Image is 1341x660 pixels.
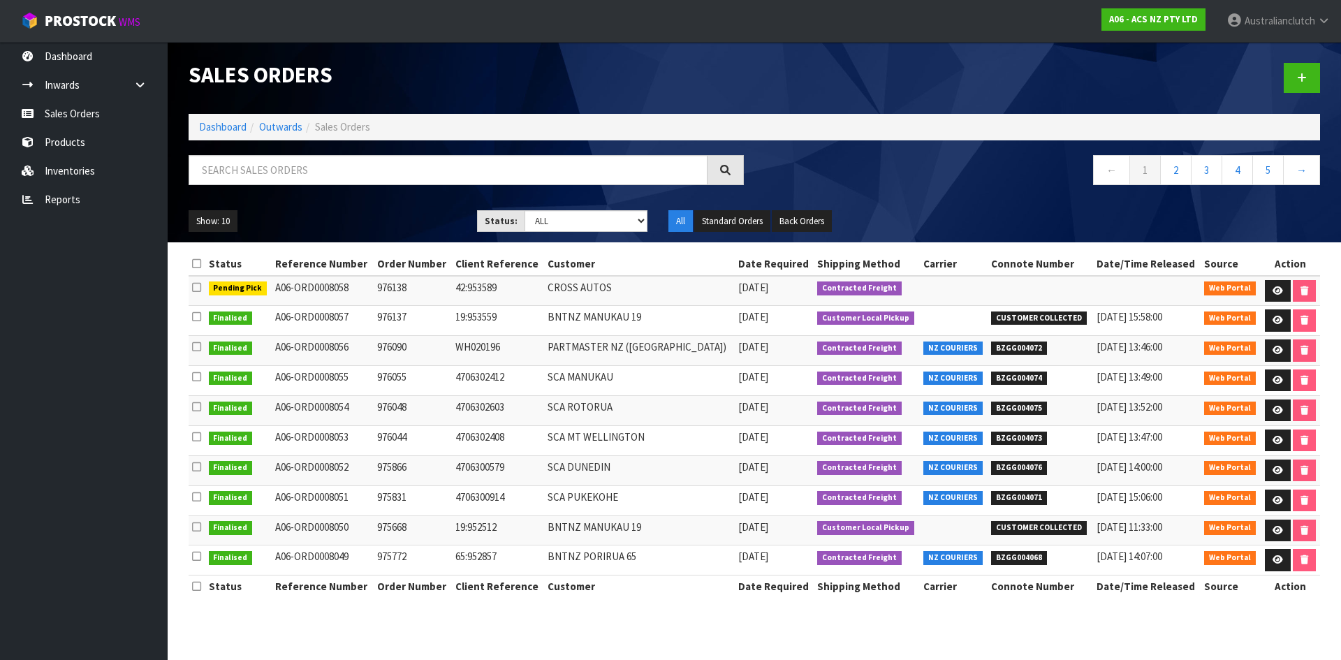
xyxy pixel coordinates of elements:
td: BNTNZ MANUKAU 19 [544,306,735,336]
th: Reference Number [272,575,374,598]
span: Customer Local Pickup [817,521,914,535]
span: [DATE] 14:00:00 [1097,460,1162,474]
span: BZGG004075 [991,402,1047,416]
span: [DATE] 13:46:00 [1097,340,1162,353]
span: CUSTOMER COLLECTED [991,521,1087,535]
a: 3 [1191,155,1222,185]
span: NZ COURIERS [923,461,983,475]
td: A06-ORD0008051 [272,485,374,515]
td: A06-ORD0008055 [272,365,374,395]
th: Source [1201,575,1261,598]
th: Date/Time Released [1093,253,1201,275]
th: Client Reference [452,253,544,275]
span: Finalised [209,491,253,505]
small: WMS [119,15,140,29]
th: Carrier [920,575,988,598]
th: Carrier [920,253,988,275]
img: cube-alt.png [21,12,38,29]
span: NZ COURIERS [923,551,983,565]
span: Finalised [209,372,253,386]
h1: Sales Orders [189,63,744,87]
span: ProStock [45,12,116,30]
span: [DATE] [738,310,768,323]
span: Contracted Freight [817,402,902,416]
td: 4706302603 [452,395,544,425]
input: Search sales orders [189,155,708,185]
span: Web Portal [1204,551,1256,565]
td: SCA MT WELLINGTON [544,425,735,455]
td: 976048 [374,395,452,425]
button: Back Orders [772,210,832,233]
span: Finalised [209,342,253,355]
td: 975772 [374,545,452,575]
span: [DATE] [738,460,768,474]
button: Standard Orders [694,210,770,233]
td: A06-ORD0008057 [272,306,374,336]
span: Contracted Freight [817,432,902,446]
td: 975831 [374,485,452,515]
td: 976137 [374,306,452,336]
a: → [1283,155,1320,185]
span: BZGG004076 [991,461,1047,475]
span: Contracted Freight [817,372,902,386]
td: A06-ORD0008054 [272,395,374,425]
a: 1 [1129,155,1161,185]
a: 2 [1160,155,1192,185]
td: 4706300914 [452,485,544,515]
th: Order Number [374,253,452,275]
td: 42:953589 [452,276,544,306]
th: Action [1261,253,1320,275]
strong: A06 - ACS NZ PTY LTD [1109,13,1198,25]
span: NZ COURIERS [923,432,983,446]
span: BZGG004073 [991,432,1047,446]
th: Status [205,253,272,275]
span: [DATE] 13:52:00 [1097,400,1162,413]
td: A06-ORD0008053 [272,425,374,455]
span: Australianclutch [1245,14,1315,27]
td: 976044 [374,425,452,455]
td: 976138 [374,276,452,306]
th: Source [1201,253,1261,275]
span: [DATE] [738,520,768,534]
span: [DATE] [738,490,768,504]
span: Finalised [209,461,253,475]
th: Status [205,575,272,598]
span: NZ COURIERS [923,491,983,505]
span: Web Portal [1204,521,1256,535]
td: A06-ORD0008058 [272,276,374,306]
th: Date Required [735,253,814,275]
th: Customer [544,575,735,598]
span: NZ COURIERS [923,342,983,355]
span: Contracted Freight [817,491,902,505]
button: All [668,210,693,233]
span: [DATE] 13:47:00 [1097,430,1162,443]
span: Contracted Freight [817,342,902,355]
td: 976090 [374,336,452,366]
th: Order Number [374,575,452,598]
a: Outwards [259,120,302,133]
td: WH020196 [452,336,544,366]
th: Action [1261,575,1320,598]
span: [DATE] [738,400,768,413]
span: Contracted Freight [817,281,902,295]
span: Finalised [209,521,253,535]
a: 4 [1222,155,1253,185]
span: Web Portal [1204,281,1256,295]
span: BZGG004071 [991,491,1047,505]
span: BZGG004074 [991,372,1047,386]
span: [DATE] [738,281,768,294]
td: SCA DUNEDIN [544,455,735,485]
td: 4706300579 [452,455,544,485]
span: Contracted Freight [817,551,902,565]
span: Web Portal [1204,311,1256,325]
span: Web Portal [1204,342,1256,355]
span: Pending Pick [209,281,268,295]
span: NZ COURIERS [923,402,983,416]
nav: Page navigation [765,155,1320,189]
td: 975866 [374,455,452,485]
span: NZ COURIERS [923,372,983,386]
a: Dashboard [199,120,247,133]
th: Date Required [735,575,814,598]
td: 4706302408 [452,425,544,455]
th: Connote Number [988,253,1092,275]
